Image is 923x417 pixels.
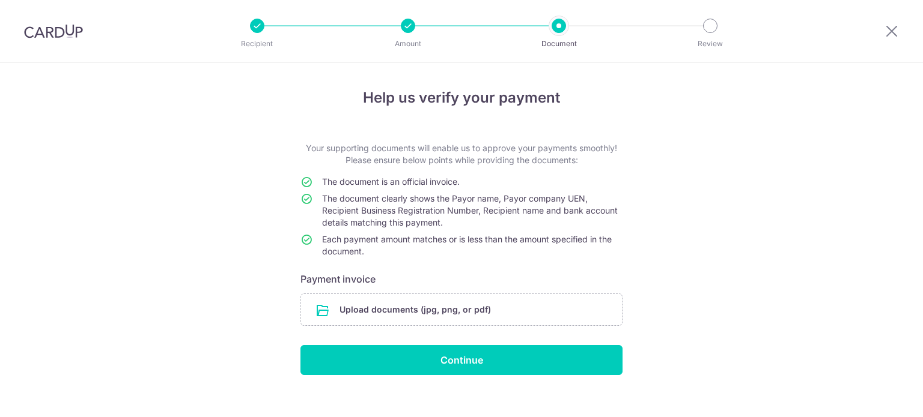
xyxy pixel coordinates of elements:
p: Amount [364,38,452,50]
p: Document [514,38,603,50]
div: Upload documents (jpg, png, or pdf) [300,293,623,326]
p: Recipient [213,38,302,50]
span: The document is an official invoice. [322,176,460,187]
h4: Help us verify your payment [300,87,623,109]
span: Each payment amount matches or is less than the amount specified in the document. [322,234,612,256]
input: Continue [300,345,623,375]
iframe: Opens a widget where you can find more information [846,381,911,411]
span: The document clearly shows the Payor name, Payor company UEN, Recipient Business Registration Num... [322,193,618,227]
img: CardUp [24,24,83,38]
p: Review [666,38,755,50]
h6: Payment invoice [300,272,623,286]
p: Your supporting documents will enable us to approve your payments smoothly! Please ensure below p... [300,142,623,166]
